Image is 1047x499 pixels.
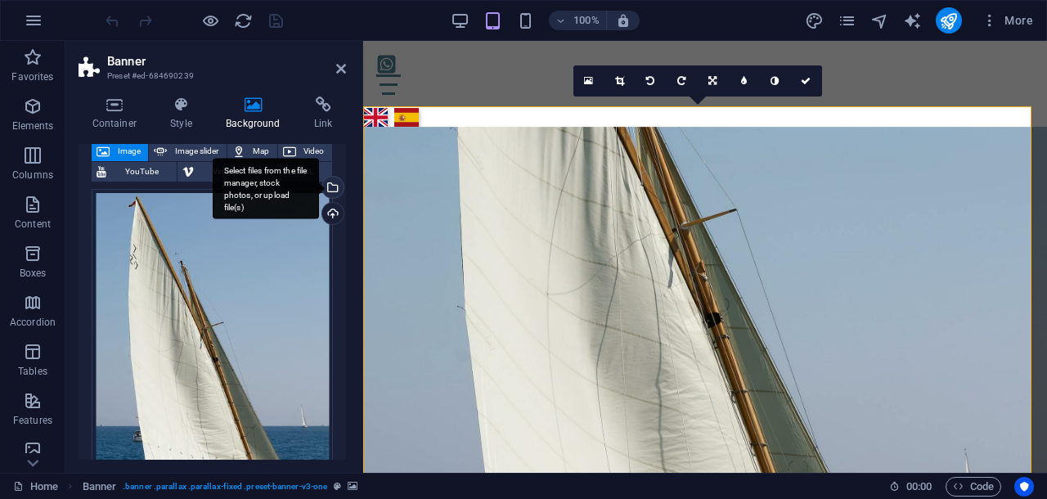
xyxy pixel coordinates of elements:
[953,477,994,497] span: Code
[83,477,358,497] nav: breadcrumb
[10,316,56,329] p: Accordion
[1014,477,1034,497] button: Usercentrics
[199,162,249,182] span: Vimeo
[301,142,327,161] span: Video
[805,11,825,30] button: design
[278,142,332,161] button: Video
[760,65,791,97] a: Greyscale
[250,142,272,161] span: Map
[107,54,346,69] h2: Banner
[939,11,958,30] i: Publish
[92,162,177,182] button: YouTube
[636,65,667,97] a: Rotate left 90°
[200,11,220,30] button: Click here to leave preview mode and continue editing
[906,477,932,497] span: 00 00
[18,365,47,378] p: Tables
[870,11,889,30] i: Navigator
[870,11,890,30] button: navigator
[936,7,962,34] button: publish
[946,477,1001,497] button: Code
[903,11,922,30] i: AI Writer
[729,65,760,97] a: Blur
[300,97,346,131] h4: Link
[348,482,357,491] i: This element contains a background
[79,97,157,131] h4: Container
[92,142,148,161] button: Image
[15,218,51,231] p: Content
[111,162,172,182] span: YouTube
[233,11,253,30] button: reload
[213,158,319,219] div: Select files from the file manager, stock photos, or upload file(s)
[12,169,53,182] p: Columns
[234,11,253,30] i: Reload page
[227,142,277,161] button: Map
[573,11,600,30] h6: 100%
[889,477,932,497] h6: Session time
[13,477,58,497] a: Click to cancel selection. Double-click to open Pages
[177,162,254,182] button: Vimeo
[918,480,920,492] span: :
[982,12,1033,29] span: More
[12,119,54,133] p: Elements
[83,477,117,497] span: Click to select. Double-click to edit
[903,11,923,30] button: text_generator
[698,65,729,97] a: Change orientation
[321,176,344,199] a: Select files from the file manager, stock photos, or upload file(s)
[172,142,221,161] span: Image slider
[107,69,313,83] h3: Preset #ed-684690239
[123,477,327,497] span: . banner .parallax .parallax-fixed .preset-banner-v3-one
[975,7,1040,34] button: More
[838,11,857,30] button: pages
[334,482,341,491] i: This element is a customizable preset
[604,65,636,97] a: Crop mode
[791,65,822,97] a: Confirm ( Ctrl ⏎ )
[20,267,47,280] p: Boxes
[11,70,53,83] p: Favorites
[157,97,213,131] h4: Style
[805,11,824,30] i: Design (Ctrl+Alt+Y)
[149,142,226,161] button: Image slider
[549,11,607,30] button: 100%
[667,65,698,97] a: Rotate right 90°
[838,11,856,30] i: Pages (Ctrl+Alt+S)
[573,65,604,97] a: Select files from the file manager, stock photos, or upload file(s)
[115,142,143,161] span: Image
[13,414,52,427] p: Features
[616,13,631,28] i: On resize automatically adjust zoom level to fit chosen device.
[213,97,301,131] h4: Background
